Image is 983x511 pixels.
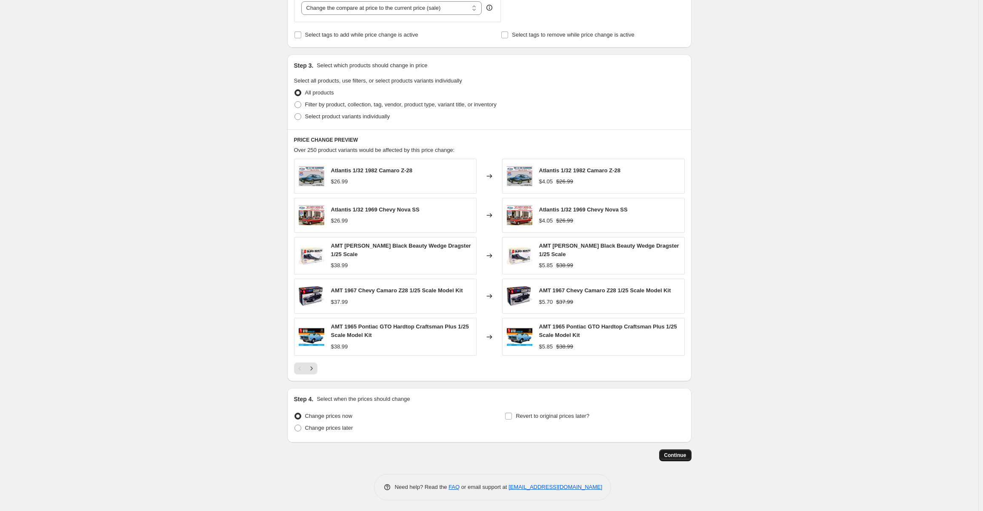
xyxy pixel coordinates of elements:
strike: $38.99 [556,261,573,270]
span: AMT [PERSON_NAME] Black Beauty Wedge Dragster 1/25 Scale [539,243,679,257]
img: amt-steve-mcgee-black-beauty-wedge-dragster-125-scale-584650_80x.jpg [507,243,532,268]
span: Continue [664,452,686,459]
img: AMT1309-67ChevyCamaroZ28_PKG-front_900x_bda7a40a-9ce9-4b0a-bab1-df10866d28e3_80x.jpg [507,283,532,309]
img: atlantis-132-1982-camaro-z-28-984849_80x.jpg [507,163,532,189]
span: Select product variants individually [305,113,390,120]
img: atlantis-132-1969-chevy-nova-ss-279732_80x.jpg [507,203,532,228]
button: Next [306,363,317,374]
div: $38.99 [331,261,348,270]
span: Change prices now [305,413,352,419]
div: $5.85 [539,343,553,351]
p: Select when the prices should change [317,395,410,403]
strike: $38.99 [556,343,573,351]
span: Over 250 product variants would be affected by this price change: [294,147,455,153]
nav: Pagination [294,363,317,374]
div: $5.70 [539,298,553,306]
div: $26.99 [331,177,348,186]
span: Atlantis 1/32 1969 Chevy Nova SS [539,206,628,213]
span: Need help? Read the [395,484,449,490]
span: AMT [PERSON_NAME] Black Beauty Wedge Dragster 1/25 Scale [331,243,471,257]
span: Atlantis 1/32 1982 Camaro Z-28 [539,167,620,174]
span: Select tags to remove while price change is active [512,31,634,38]
span: Select tags to add while price change is active [305,31,418,38]
span: Change prices later [305,425,353,431]
div: $26.99 [331,217,348,225]
img: amt-steve-mcgee-black-beauty-wedge-dragster-125-scale-584650_80x.jpg [299,243,324,268]
h2: Step 3. [294,61,314,70]
img: AMT1309-67ChevyCamaroZ28_PKG-front_900x_bda7a40a-9ce9-4b0a-bab1-df10866d28e3_80x.jpg [299,283,324,309]
a: [EMAIL_ADDRESS][DOMAIN_NAME] [509,484,602,490]
strike: $26.99 [556,217,573,225]
span: All products [305,89,334,96]
img: amt-1965-pontiac-gto-hardtop-craftsman-plus-125-scale-model-kit-988566_80x.jpg [507,324,532,350]
div: help [485,3,494,12]
div: $38.99 [331,343,348,351]
a: FAQ [449,484,460,490]
h6: PRICE CHANGE PREVIEW [294,137,685,143]
span: AMT 1965 Pontiac GTO Hardtop Craftsman Plus 1/25 Scale Model Kit [539,323,677,338]
div: $5.85 [539,261,553,270]
strike: $37.99 [556,298,573,306]
strike: $26.99 [556,177,573,186]
div: $4.05 [539,217,553,225]
span: AMT 1967 Chevy Camaro Z28 1/25 Scale Model Kit [539,287,671,294]
div: $4.05 [539,177,553,186]
span: Revert to original prices later? [516,413,589,419]
span: or email support at [460,484,509,490]
span: Atlantis 1/32 1982 Camaro Z-28 [331,167,412,174]
div: $37.99 [331,298,348,306]
span: Select all products, use filters, or select products variants individually [294,77,462,84]
p: Select which products should change in price [317,61,427,70]
img: atlantis-132-1969-chevy-nova-ss-279732_80x.jpg [299,203,324,228]
span: Atlantis 1/32 1969 Chevy Nova SS [331,206,420,213]
button: Continue [659,449,692,461]
img: amt-1965-pontiac-gto-hardtop-craftsman-plus-125-scale-model-kit-988566_80x.jpg [299,324,324,350]
span: Filter by product, collection, tag, vendor, product type, variant title, or inventory [305,101,497,108]
span: AMT 1967 Chevy Camaro Z28 1/25 Scale Model Kit [331,287,463,294]
h2: Step 4. [294,395,314,403]
img: atlantis-132-1982-camaro-z-28-984849_80x.jpg [299,163,324,189]
span: AMT 1965 Pontiac GTO Hardtop Craftsman Plus 1/25 Scale Model Kit [331,323,469,338]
